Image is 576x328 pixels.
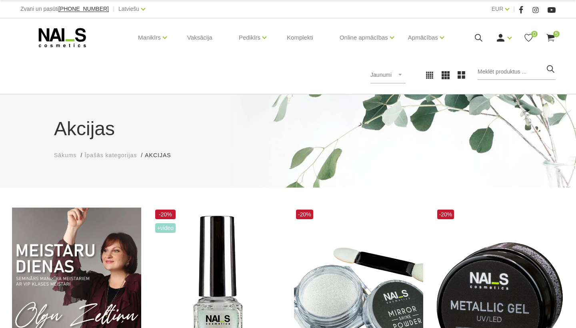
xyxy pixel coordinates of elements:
[296,210,313,219] span: -20%
[531,31,538,37] span: 0
[54,151,77,160] a: Sākums
[478,64,556,80] input: Meklēt produktus ...
[524,33,534,43] a: 0
[492,4,504,14] a: EUR
[437,210,454,219] span: -20%
[408,22,438,54] a: Apmācības
[155,223,176,233] span: +Video
[84,152,137,158] span: Īpašās kategorijas
[54,152,77,158] span: Sākums
[54,114,522,143] h1: Akcijas
[113,4,114,14] span: |
[513,4,515,14] span: |
[138,22,161,54] a: Manikīrs
[58,6,109,12] a: [PHONE_NUMBER]
[20,4,109,14] div: Zvani un pasūti
[553,31,560,37] span: 5
[181,18,219,57] a: Vaksācija
[84,151,137,160] a: Īpašās kategorijas
[546,33,556,43] a: 5
[155,210,176,219] span: -20%
[118,4,139,14] a: Latviešu
[340,22,388,54] a: Online apmācības
[145,151,179,160] li: Akcijas
[370,72,392,78] span: Jaunumi
[239,22,260,54] a: Pedikīrs
[280,18,320,57] a: Komplekti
